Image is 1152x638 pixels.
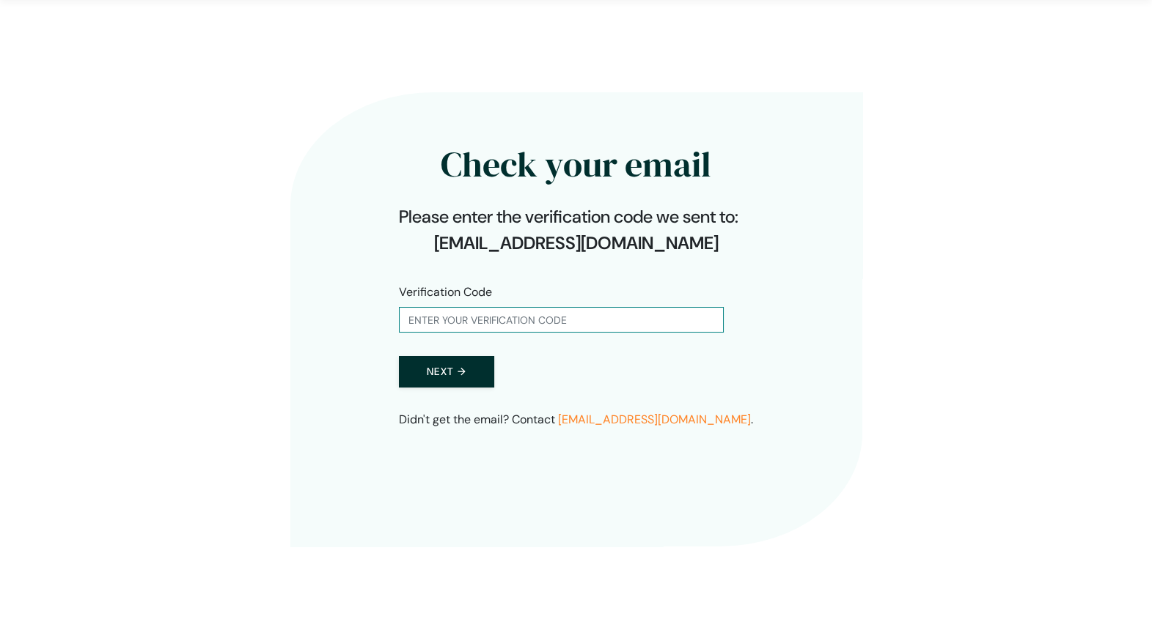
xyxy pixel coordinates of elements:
[399,411,753,429] p: Didn't get the email? Contact .
[399,283,492,301] label: Verification Code
[399,233,753,254] h4: [EMAIL_ADDRESS][DOMAIN_NAME]
[399,356,494,387] button: Next →
[558,412,751,427] a: [EMAIL_ADDRESS][DOMAIN_NAME]
[399,114,753,192] h2: Check your email
[399,307,724,333] input: Enter your verification code
[399,207,753,228] h4: Please enter the verification code we sent to:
